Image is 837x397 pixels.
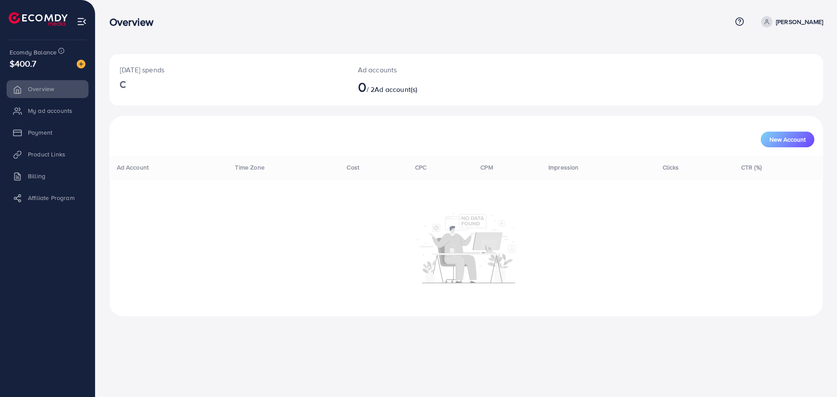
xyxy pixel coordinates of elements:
[9,12,68,26] img: logo
[769,136,806,143] span: New Account
[358,78,515,95] h2: / 2
[120,64,337,75] p: [DATE] spends
[77,60,85,68] img: image
[10,57,36,70] span: $400.7
[77,17,87,27] img: menu
[776,17,823,27] p: [PERSON_NAME]
[358,77,367,97] span: 0
[358,64,515,75] p: Ad accounts
[10,48,57,57] span: Ecomdy Balance
[758,16,823,27] a: [PERSON_NAME]
[109,16,160,28] h3: Overview
[761,132,814,147] button: New Account
[374,85,417,94] span: Ad account(s)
